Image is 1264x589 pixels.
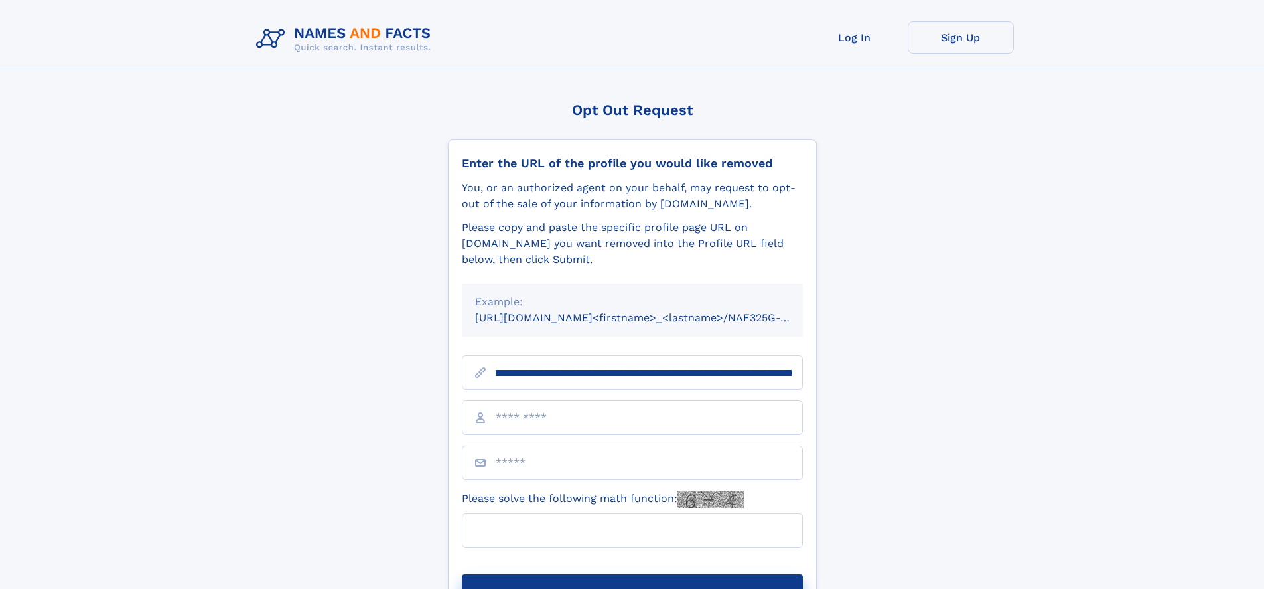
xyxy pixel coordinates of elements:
[475,311,828,324] small: [URL][DOMAIN_NAME]<firstname>_<lastname>/NAF325G-xxxxxxxx
[462,491,744,508] label: Please solve the following math function:
[462,156,803,171] div: Enter the URL of the profile you would like removed
[475,294,790,310] div: Example:
[462,180,803,212] div: You, or an authorized agent on your behalf, may request to opt-out of the sale of your informatio...
[462,220,803,268] div: Please copy and paste the specific profile page URL on [DOMAIN_NAME] you want removed into the Pr...
[251,21,442,57] img: Logo Names and Facts
[448,102,817,118] div: Opt Out Request
[802,21,908,54] a: Log In
[908,21,1014,54] a: Sign Up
